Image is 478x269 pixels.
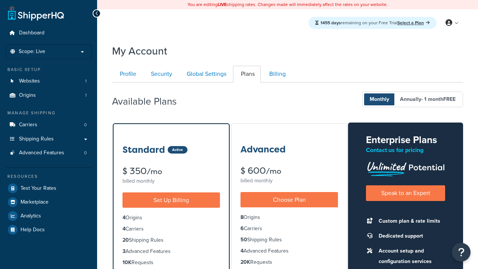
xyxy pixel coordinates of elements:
a: Billing [261,66,292,83]
b: FREE [443,95,456,103]
a: Shipping Rules [6,132,91,146]
a: Test Your Rates [6,182,91,195]
div: Basic Setup [6,67,91,73]
span: 0 [84,122,87,128]
li: Carriers [240,225,338,233]
strong: 4 [122,214,125,222]
div: Active [168,146,187,154]
li: Origins [122,214,220,222]
a: Origins 1 [6,89,91,102]
span: - 1 month [421,95,456,103]
a: Choose Plan [240,192,338,207]
div: Manage Shipping [6,110,91,116]
a: Advanced Features 0 [6,146,91,160]
a: Dashboard [6,26,91,40]
span: Carriers [19,122,37,128]
strong: 8 [240,213,243,221]
span: Annually [394,93,461,105]
strong: 1455 days [320,19,341,26]
li: Account setup and configuration services [375,246,445,267]
span: 0 [84,150,87,156]
div: billed monthly [240,176,338,186]
button: Open Resource Center [452,243,471,262]
strong: 4 [122,225,125,233]
strong: 20K [240,258,250,266]
a: Plans [233,66,261,83]
span: Websites [19,78,40,84]
strong: 20 [122,236,129,244]
h3: Advanced [240,145,286,154]
span: Shipping Rules [19,136,54,142]
h2: Available Plans [112,96,188,107]
div: $ 350 [122,167,220,176]
span: Origins [19,92,36,99]
a: Carriers 0 [6,118,91,132]
div: Resources [6,173,91,180]
strong: 6 [240,225,244,232]
li: Advanced Features [240,247,338,255]
strong: 3 [122,247,125,255]
span: Help Docs [21,227,45,233]
a: Security [143,66,178,83]
h1: My Account [112,44,167,58]
a: ShipperHQ Home [8,6,64,21]
li: Advanced Features [122,247,220,256]
li: Advanced Features [6,146,91,160]
div: billed monthly [122,176,220,186]
li: Carriers [6,118,91,132]
li: Requests [122,259,220,267]
li: Dedicated support [375,231,445,241]
a: Select a Plan [397,19,430,26]
small: /mo [266,166,281,176]
a: Help Docs [6,223,91,236]
li: Origins [6,89,91,102]
li: Shipping Rules [240,236,338,244]
h3: Standard [122,145,165,155]
li: Websites [6,74,91,88]
a: Speak to an Expert [366,185,445,201]
div: $ 600 [240,166,338,176]
span: Advanced Features [19,150,64,156]
strong: 4 [240,247,243,255]
small: /mo [147,166,162,177]
img: Unlimited Potential [366,159,445,176]
strong: 50 [240,236,247,244]
a: Marketplace [6,195,91,209]
p: Contact us for pricing [366,145,445,155]
a: Analytics [6,209,91,223]
a: Profile [112,66,142,83]
li: Carriers [122,225,220,233]
a: Websites 1 [6,74,91,88]
h2: Enterprise Plans [366,134,445,145]
span: 1 [85,92,87,99]
div: remaining on your Free Trial [308,17,437,29]
span: Test Your Rates [21,185,56,192]
strong: 10K [122,259,131,266]
span: Dashboard [19,30,44,36]
b: LIVE [218,1,227,8]
span: 1 [85,78,87,84]
li: Custom plan & rate limits [375,216,445,226]
span: Analytics [21,213,41,219]
li: Shipping Rules [122,236,220,244]
button: Monthly Annually- 1 monthFREE [362,92,463,107]
a: Set Up Billing [122,192,220,208]
li: Requests [240,258,338,266]
span: Marketplace [21,199,49,205]
span: Monthly [364,93,395,105]
a: Global Settings [179,66,232,83]
li: Origins [240,213,338,222]
span: Scope: Live [19,49,45,55]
